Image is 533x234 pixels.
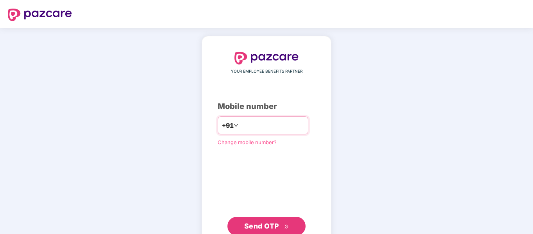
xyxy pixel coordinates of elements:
[284,224,289,229] span: double-right
[234,52,299,64] img: logo
[222,121,234,130] span: +91
[218,139,277,145] a: Change mobile number?
[218,100,315,113] div: Mobile number
[231,68,302,75] span: YOUR EMPLOYEE BENEFITS PARTNER
[234,123,238,128] span: down
[8,9,72,21] img: logo
[244,222,279,230] span: Send OTP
